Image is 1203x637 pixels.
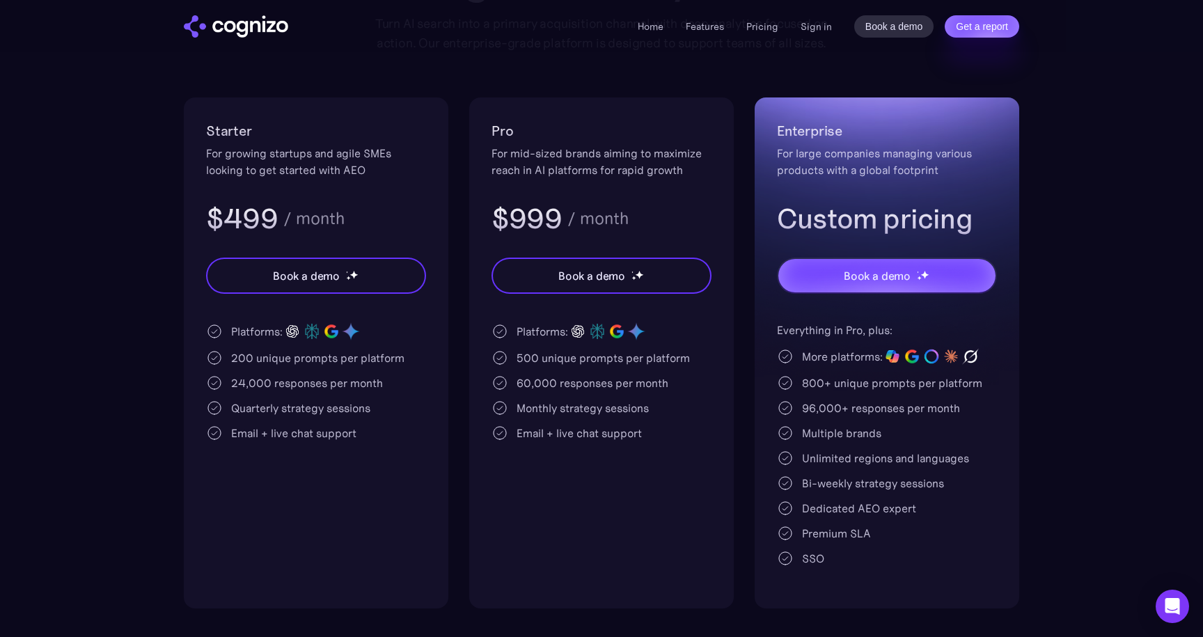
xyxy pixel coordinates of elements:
[231,349,404,366] div: 200 unique prompts per platform
[231,323,283,340] div: Platforms:
[917,271,919,273] img: star
[631,276,636,281] img: star
[746,20,778,33] a: Pricing
[517,323,568,340] div: Platforms:
[184,15,288,38] img: cognizo logo
[567,210,629,227] div: / month
[802,425,881,441] div: Multiple brands
[231,375,383,391] div: 24,000 responses per month
[517,425,642,441] div: Email + live chat support
[492,120,711,142] h2: Pro
[777,200,997,237] h3: Custom pricing
[273,267,340,284] div: Book a demo
[802,475,944,491] div: Bi-weekly strategy sessions
[1156,590,1189,623] div: Open Intercom Messenger
[917,276,922,281] img: star
[206,120,426,142] h2: Starter
[184,15,288,38] a: home
[231,425,356,441] div: Email + live chat support
[802,450,969,466] div: Unlimited regions and languages
[945,15,1019,38] a: Get a report
[231,400,370,416] div: Quarterly strategy sessions
[844,267,911,284] div: Book a demo
[558,267,625,284] div: Book a demo
[801,18,832,35] a: Sign in
[802,525,871,542] div: Premium SLA
[206,200,278,237] h3: $499
[638,20,663,33] a: Home
[802,348,883,365] div: More platforms:
[492,258,711,294] a: Book a demostarstarstar
[777,120,997,142] h2: Enterprise
[346,271,348,273] img: star
[206,258,426,294] a: Book a demostarstarstar
[492,145,711,178] div: For mid-sized brands aiming to maximize reach in AI platforms for rapid growth
[920,270,929,279] img: star
[206,145,426,178] div: For growing startups and agile SMEs looking to get started with AEO
[492,200,562,237] h3: $999
[349,270,359,279] img: star
[802,400,960,416] div: 96,000+ responses per month
[517,349,690,366] div: 500 unique prompts per platform
[283,210,345,227] div: / month
[854,15,934,38] a: Book a demo
[777,322,997,338] div: Everything in Pro, plus:
[517,375,668,391] div: 60,000 responses per month
[802,375,982,391] div: 800+ unique prompts per platform
[686,20,724,33] a: Features
[635,270,644,279] img: star
[777,258,997,294] a: Book a demostarstarstar
[346,276,351,281] img: star
[631,271,634,273] img: star
[517,400,649,416] div: Monthly strategy sessions
[777,145,997,178] div: For large companies managing various products with a global footprint
[802,550,824,567] div: SSO
[802,500,916,517] div: Dedicated AEO expert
